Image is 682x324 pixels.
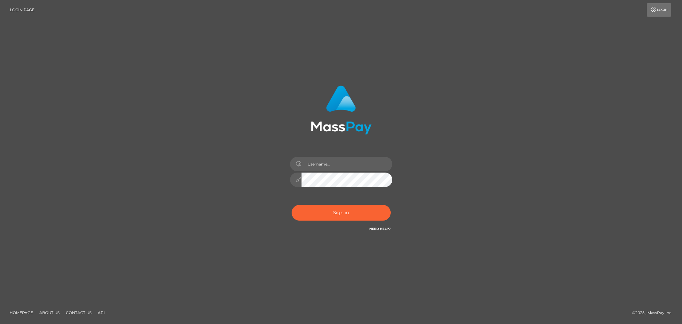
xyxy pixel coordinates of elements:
a: Need Help? [369,227,391,231]
a: Homepage [7,308,35,318]
a: About Us [37,308,62,318]
a: API [95,308,107,318]
img: MassPay Login [311,85,372,134]
a: Login [647,3,671,17]
input: Username... [302,157,392,171]
div: © 2025 , MassPay Inc. [632,309,677,316]
button: Sign in [292,205,391,221]
a: Login Page [10,3,35,17]
a: Contact Us [63,308,94,318]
